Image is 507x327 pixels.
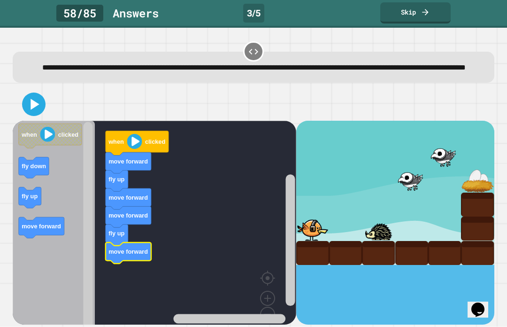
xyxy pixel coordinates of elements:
[108,194,148,201] text: move forward
[21,131,37,138] text: when
[108,138,124,145] text: when
[108,248,148,255] text: move forward
[22,163,46,170] text: fly down
[22,193,38,200] text: fly up
[145,138,165,145] text: clicked
[58,131,78,138] text: clicked
[13,121,296,325] div: Blockly Workspace
[22,223,61,230] text: move forward
[380,2,451,23] a: Skip
[108,158,148,165] text: move forward
[108,212,148,219] text: move forward
[108,230,124,237] text: fly up
[243,4,264,23] div: 3 / 5
[113,5,159,22] div: Answer s
[56,5,103,22] div: 58 / 85
[468,289,498,318] iframe: chat widget
[108,176,124,183] text: fly up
